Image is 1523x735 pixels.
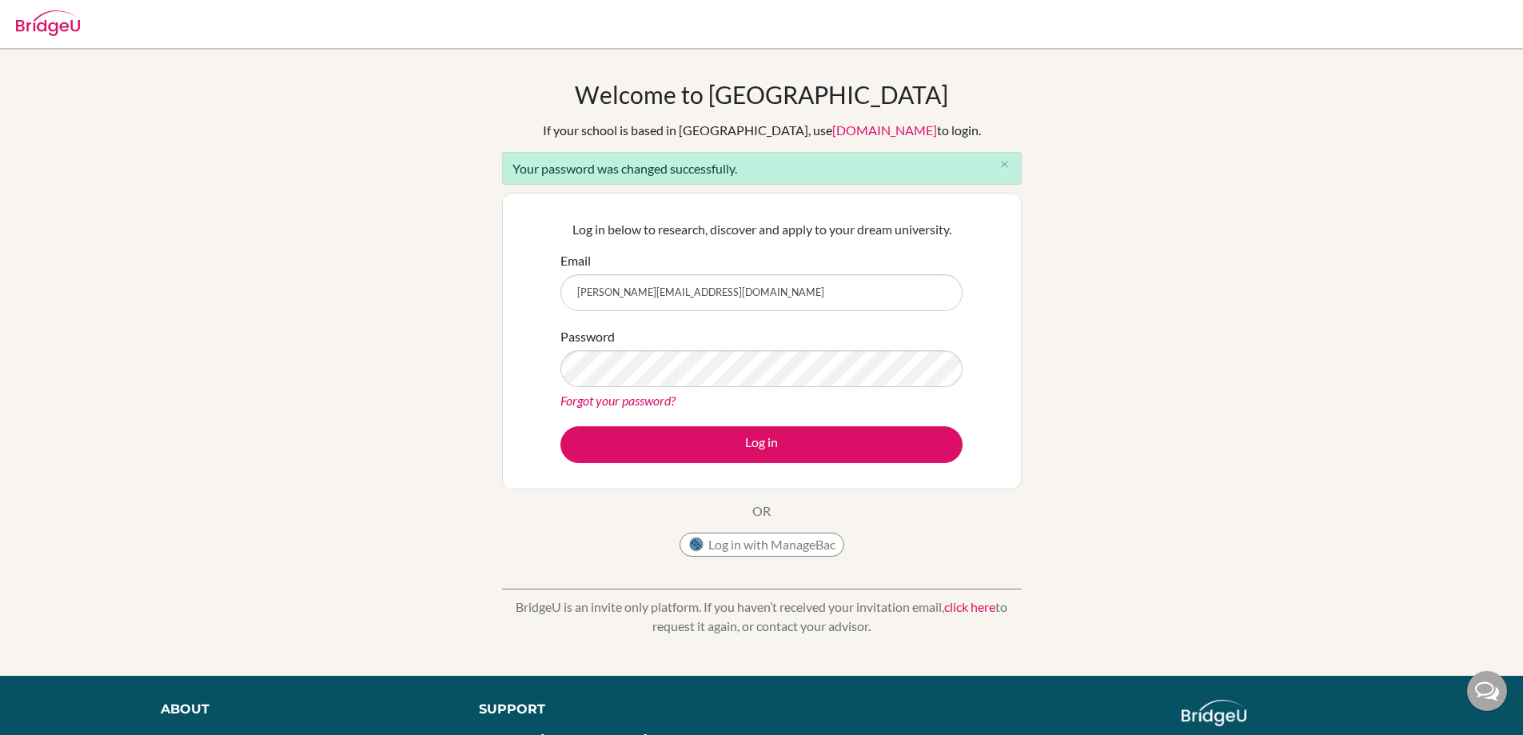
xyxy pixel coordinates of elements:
[999,158,1011,170] i: close
[560,426,963,463] button: Log in
[560,251,591,270] label: Email
[543,121,981,140] div: If your school is based in [GEOGRAPHIC_DATA], use to login.
[161,700,443,719] div: About
[1182,700,1246,726] img: logo_white@2x-f4f0deed5e89b7ecb1c2cc34c3e3d731f90f0f143d5ea2071677605dd97b5244.png
[502,597,1022,636] p: BridgeU is an invite only platform. If you haven’t received your invitation email, to request it ...
[575,80,948,109] h1: Welcome to [GEOGRAPHIC_DATA]
[560,220,963,239] p: Log in below to research, discover and apply to your dream university.
[479,700,743,719] div: Support
[832,122,937,138] a: [DOMAIN_NAME]
[36,11,69,26] span: Help
[560,393,676,408] a: Forgot your password?
[16,10,80,36] img: Bridge-U
[989,153,1021,177] button: Close
[502,152,1022,185] div: Your password was changed successfully.
[680,533,844,557] button: Log in with ManageBac
[560,327,615,346] label: Password
[944,599,995,614] a: click here
[752,501,771,521] p: OR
